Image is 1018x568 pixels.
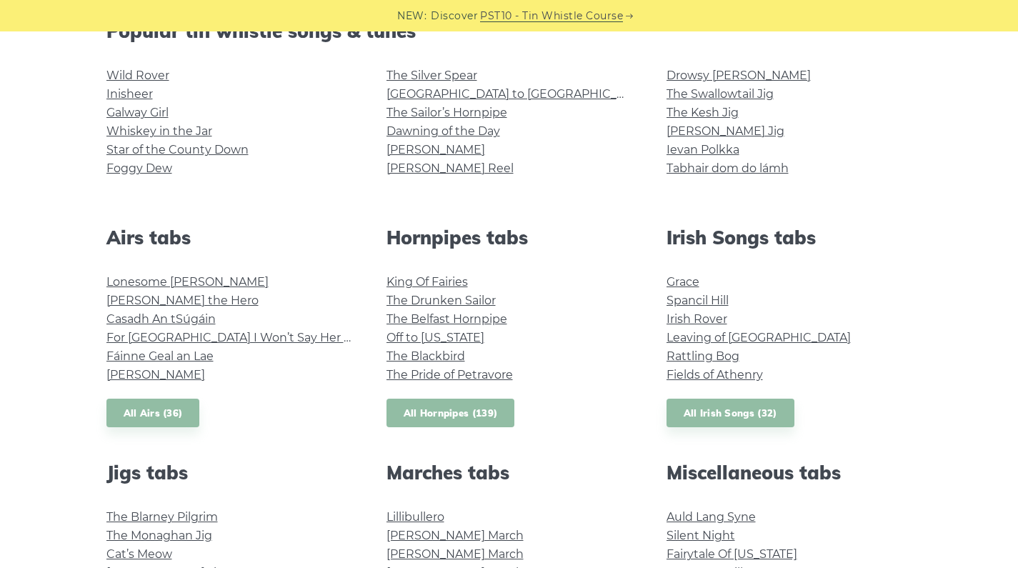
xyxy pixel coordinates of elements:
[386,161,514,175] a: [PERSON_NAME] Reel
[106,226,352,249] h2: Airs tabs
[106,510,218,524] a: The Blarney Pilgrim
[667,106,739,119] a: The Kesh Jig
[667,143,739,156] a: Ievan Polkka
[386,331,484,344] a: Off to [US_STATE]
[480,8,623,24] a: PST10 - Tin Whistle Course
[667,399,794,428] a: All Irish Songs (32)
[386,510,444,524] a: Lillibullero
[386,294,496,307] a: The Drunken Sailor
[106,399,200,428] a: All Airs (36)
[106,312,216,326] a: Casadh An tSúgáin
[106,529,212,542] a: The Monaghan Jig
[106,294,259,307] a: [PERSON_NAME] the Hero
[386,312,507,326] a: The Belfast Hornpipe
[106,275,269,289] a: Lonesome [PERSON_NAME]
[667,368,763,382] a: Fields of Athenry
[397,8,426,24] span: NEW:
[667,510,756,524] a: Auld Lang Syne
[667,294,729,307] a: Spancil Hill
[106,462,352,484] h2: Jigs tabs
[667,161,789,175] a: Tabhair dom do lámh
[667,275,699,289] a: Grace
[106,106,169,119] a: Galway Girl
[386,275,468,289] a: King Of Fairies
[106,368,205,382] a: [PERSON_NAME]
[667,226,912,249] h2: Irish Songs tabs
[386,87,650,101] a: [GEOGRAPHIC_DATA] to [GEOGRAPHIC_DATA]
[667,312,727,326] a: Irish Rover
[386,547,524,561] a: [PERSON_NAME] March
[386,462,632,484] h2: Marches tabs
[106,143,249,156] a: Star of the County Down
[667,462,912,484] h2: Miscellaneous tabs
[667,349,739,363] a: Rattling Bog
[667,69,811,82] a: Drowsy [PERSON_NAME]
[106,161,172,175] a: Foggy Dew
[106,87,153,101] a: Inisheer
[386,529,524,542] a: [PERSON_NAME] March
[386,368,513,382] a: The Pride of Petravore
[386,69,477,82] a: The Silver Spear
[667,331,851,344] a: Leaving of [GEOGRAPHIC_DATA]
[106,20,912,42] h2: Popular tin whistle songs & tunes
[106,331,379,344] a: For [GEOGRAPHIC_DATA] I Won’t Say Her Name
[386,226,632,249] h2: Hornpipes tabs
[106,349,214,363] a: Fáinne Geal an Lae
[386,124,500,138] a: Dawning of the Day
[386,349,465,363] a: The Blackbird
[667,124,784,138] a: [PERSON_NAME] Jig
[667,529,735,542] a: Silent Night
[386,106,507,119] a: The Sailor’s Hornpipe
[106,69,169,82] a: Wild Rover
[386,143,485,156] a: [PERSON_NAME]
[667,547,797,561] a: Fairytale Of [US_STATE]
[106,547,172,561] a: Cat’s Meow
[667,87,774,101] a: The Swallowtail Jig
[106,124,212,138] a: Whiskey in the Jar
[386,399,515,428] a: All Hornpipes (139)
[431,8,478,24] span: Discover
